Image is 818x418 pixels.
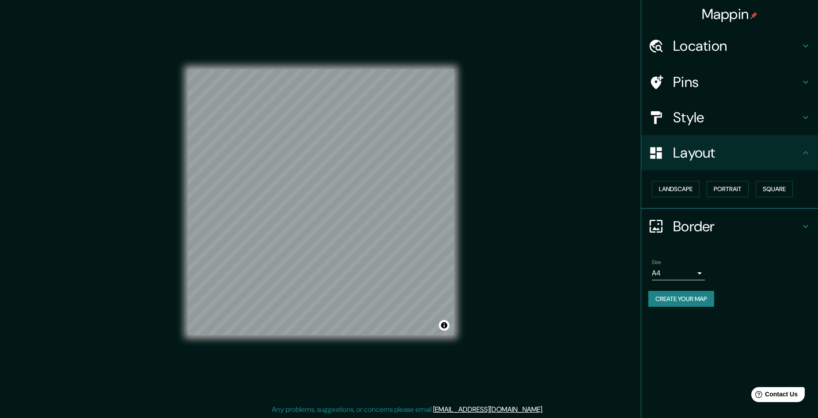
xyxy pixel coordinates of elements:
div: Style [641,100,818,135]
div: A4 [652,266,705,280]
canvas: Map [188,69,454,335]
div: Border [641,209,818,244]
h4: Border [673,218,800,235]
div: . [545,404,547,415]
div: Layout [641,135,818,170]
img: pin-icon.png [750,12,757,19]
button: Create your map [648,291,714,307]
h4: Style [673,109,800,126]
button: Toggle attribution [439,320,449,331]
a: [EMAIL_ADDRESS][DOMAIN_NAME] [433,405,542,414]
p: Any problems, suggestions, or concerns please email . [272,404,544,415]
div: . [544,404,545,415]
h4: Layout [673,144,800,162]
div: Pins [641,64,818,100]
h4: Pins [673,73,800,91]
button: Landscape [652,181,700,197]
h4: Mappin [702,5,758,23]
button: Portrait [707,181,749,197]
iframe: Help widget launcher [739,384,808,408]
h4: Location [673,37,800,55]
div: Location [641,28,818,64]
label: Size [652,258,661,266]
button: Square [756,181,793,197]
